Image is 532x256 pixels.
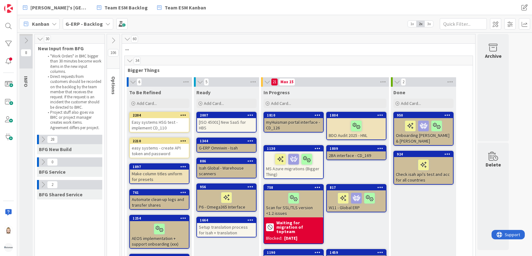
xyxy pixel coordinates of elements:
span: Ready [196,89,210,95]
span: 28 [47,136,58,143]
span: New Input from BFG [38,45,97,52]
span: 8 [21,49,31,57]
div: 817W11 - Global ERP [327,185,386,212]
div: 817 [327,185,386,190]
span: 2 [401,78,406,86]
span: 3x [425,21,433,27]
a: Team ESM Kanban [153,2,210,13]
div: 1344G-ERP Omniwin - Isah [197,138,256,152]
div: G-ERP Omniwin - Isah [197,144,256,152]
span: Support [13,1,29,8]
div: Make column titles uniform for presets [130,170,189,183]
li: Direct requests from customers should be recorded on the backlog by the team member that receives... [44,74,102,110]
div: 956P6 - Omega365 Interface [197,184,256,211]
div: 2204Easy systems HSG test - implement CD_110 [130,112,189,132]
div: Scan for SSL/TLS version <1.2 issues [264,190,323,217]
span: 5 [204,78,209,86]
div: 18092BA interface - CD_169 [327,146,386,160]
div: Setup translation process for Isah + translation [197,223,256,237]
div: 1897 [130,164,189,170]
div: 1809 [330,146,386,151]
div: 761Automate clean-up logs and transfer shares [130,190,189,209]
div: 2204 [130,112,189,118]
div: 1810myHuisman portal interface - CD_126 [264,112,323,132]
li: Project stuff also goes via BMC or project manager creates work items. Agreement differs per proj... [44,110,102,130]
div: 1804BDO Audit 2025 - HNL [327,112,386,139]
span: 0 [47,158,58,166]
span: INFO [23,76,29,87]
div: BDO Audit 2025 - HNL [327,118,386,139]
div: [ISO 45001] New SaaS for HBS [197,118,256,132]
span: Add Card... [137,101,157,106]
img: Visit kanbanzone.com [4,4,13,13]
div: 1130 [267,146,323,151]
div: 2007 [197,112,256,118]
div: AEOS implementation + support onboarding (xxx) [130,221,189,248]
div: Check isah api's test and acc for all countries [394,157,453,184]
div: 758 [264,185,323,190]
b: Waiting for migration of topteam [276,221,321,234]
span: Kanban [32,20,49,28]
span: 34 [134,57,141,64]
div: 1664 [197,217,256,223]
div: 2BA interface - CD_169 [327,151,386,160]
div: 761 [130,190,189,195]
div: [DATE] [284,235,297,242]
div: 1344 [197,138,256,144]
div: 2210easy systems - create API token and password [130,138,189,158]
div: 950Onboarding [PERSON_NAME] & [PERSON_NAME] [394,112,453,145]
div: 886 [200,159,256,163]
div: 950 [397,113,453,117]
span: Done [393,89,405,95]
div: Archive [485,52,502,60]
a: Team ESM Backlog [93,2,152,13]
div: 2210 [130,138,189,144]
div: 956 [200,185,256,189]
div: 886 [197,158,256,164]
div: 1344 [200,139,256,143]
div: 2007 [200,113,256,117]
div: Onboarding [PERSON_NAME] & [PERSON_NAME] [394,118,453,145]
span: 106 [108,49,119,57]
div: Max 15 [280,80,294,84]
div: 758Scan for SSL/TLS version <1.2 issues [264,185,323,217]
div: W11 - Global ERP [327,190,386,212]
div: 1810 [267,113,323,117]
div: Easy systems HSG test - implement CD_110 [130,118,189,132]
div: 956 [197,184,256,190]
span: 2 [47,181,58,188]
div: easy systems - create API token and password [130,144,189,158]
span: Team ESM Kanban [165,4,206,11]
div: 2204 [133,113,189,117]
span: BFG New Build [39,146,72,152]
div: 924 [394,151,453,157]
span: Add Card... [204,101,224,106]
span: 6 [137,78,142,86]
div: 1804 [330,113,386,117]
span: [PERSON_NAME]'s [GEOGRAPHIC_DATA] [30,4,88,11]
span: Add Card... [401,101,421,106]
div: 817 [330,185,386,190]
div: Automate clean-up logs and transfer shares [130,195,189,209]
div: 1254 [130,215,189,221]
div: 1809 [327,146,386,151]
span: In Progress [263,89,290,95]
div: 1664Setup translation process for Isah + translation [197,217,256,237]
b: G-ERP - Backlog [66,21,103,27]
span: Bigger Things [128,67,465,73]
div: 1190 [264,250,323,255]
div: 2007[ISO 45001] New SaaS for HBS [197,112,256,132]
div: 924Check isah api's test and acc for all countries [394,151,453,184]
div: Blocked: [266,235,282,242]
div: 1130MS Azure migrations (Bigger Thing) [264,146,323,178]
div: 1804 [327,112,386,118]
a: [PERSON_NAME]'s [GEOGRAPHIC_DATA] [19,2,91,13]
div: 1130 [264,146,323,151]
div: 924 [397,152,453,156]
div: Isah Global - Warehouse scanners [197,164,256,178]
div: 1897 [133,165,189,169]
div: 1664 [200,218,256,222]
div: P6 - Omega365 Interface [197,190,256,211]
div: 758 [267,185,323,190]
span: BFG Service [39,169,66,175]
